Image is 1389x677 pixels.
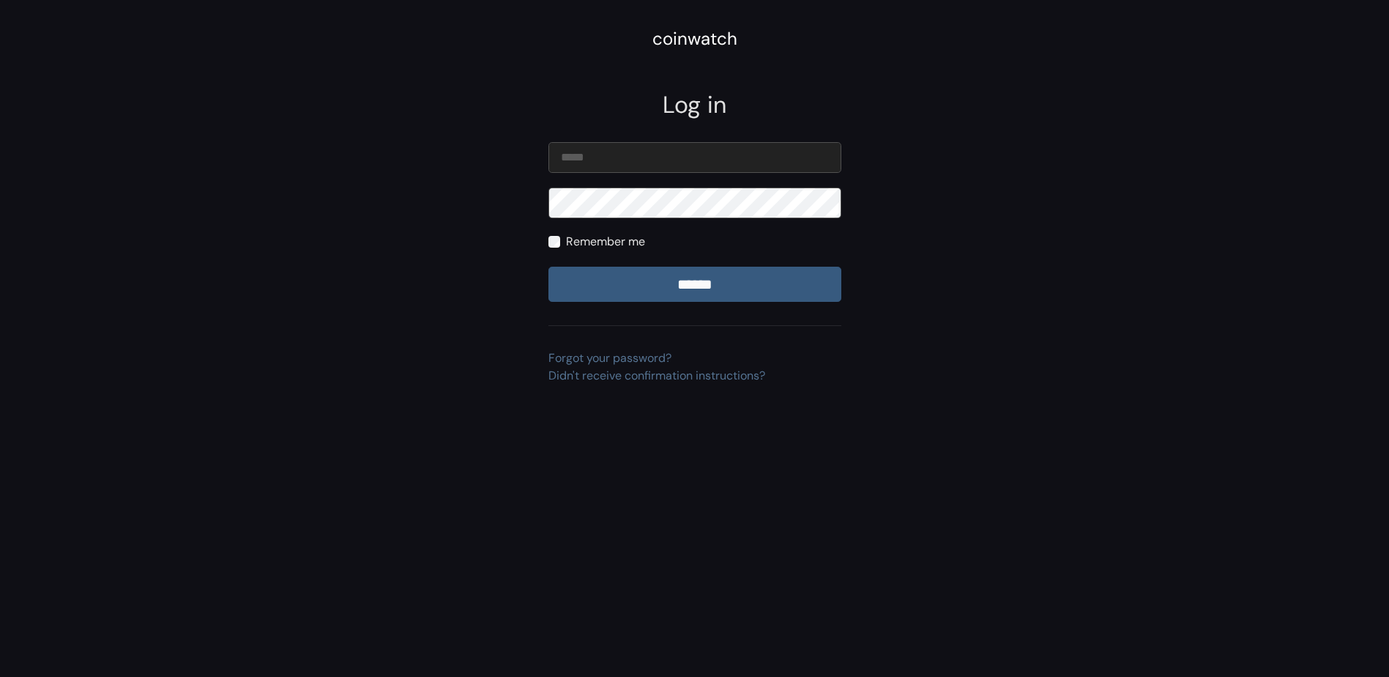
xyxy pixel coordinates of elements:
[652,33,737,48] a: coinwatch
[548,350,671,366] a: Forgot your password?
[548,91,841,119] h2: Log in
[566,233,645,251] label: Remember me
[652,26,737,52] div: coinwatch
[548,368,765,383] a: Didn't receive confirmation instructions?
